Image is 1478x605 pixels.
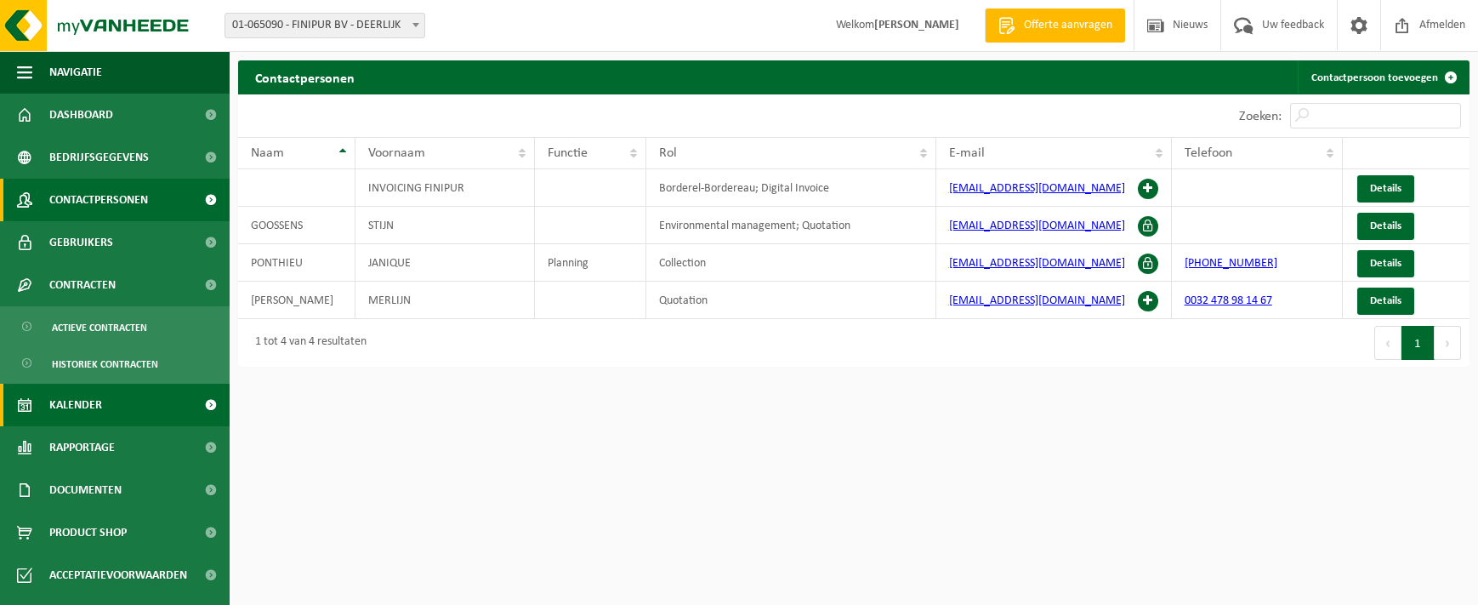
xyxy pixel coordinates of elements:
a: [EMAIL_ADDRESS][DOMAIN_NAME] [949,294,1125,307]
span: Navigatie [49,51,102,94]
a: [EMAIL_ADDRESS][DOMAIN_NAME] [949,257,1125,270]
a: 0032 478 98 14 67 [1185,294,1272,307]
span: Historiek contracten [52,348,158,380]
button: 1 [1401,326,1435,360]
span: Gebruikers [49,221,113,264]
a: Historiek contracten [4,347,225,380]
a: Details [1357,213,1414,240]
span: Rol [659,146,677,160]
strong: [PERSON_NAME] [874,19,959,31]
span: Voornaam [368,146,425,160]
span: Bedrijfsgegevens [49,136,149,179]
span: Actieve contracten [52,311,147,344]
a: Actieve contracten [4,311,225,343]
td: Planning [535,244,646,282]
a: Contactpersoon toevoegen [1298,60,1468,94]
span: Functie [548,146,588,160]
td: Environmental management; Quotation [646,207,936,244]
span: Details [1370,295,1401,306]
span: Offerte aanvragen [1020,17,1117,34]
button: Next [1435,326,1461,360]
a: [EMAIL_ADDRESS][DOMAIN_NAME] [949,220,1125,232]
span: 01-065090 - FINIPUR BV - DEERLIJK [225,14,424,37]
span: 01-065090 - FINIPUR BV - DEERLIJK [225,13,425,38]
span: Naam [251,146,284,160]
span: Details [1370,183,1401,194]
a: [PHONE_NUMBER] [1185,257,1277,270]
td: INVOICING FINIPUR [355,169,535,207]
span: Rapportage [49,426,115,469]
a: Details [1357,250,1414,277]
td: PONTHIEU [238,244,355,282]
label: Zoeken: [1239,110,1282,123]
button: Previous [1374,326,1401,360]
h2: Contactpersonen [238,60,372,94]
span: Acceptatievoorwaarden [49,554,187,596]
td: GOOSSENS [238,207,355,244]
span: Details [1370,220,1401,231]
td: MERLIJN [355,282,535,319]
span: E-mail [949,146,985,160]
a: Offerte aanvragen [985,9,1125,43]
span: Contactpersonen [49,179,148,221]
a: Details [1357,288,1414,315]
td: [PERSON_NAME] [238,282,355,319]
span: Dashboard [49,94,113,136]
span: Details [1370,258,1401,269]
span: Telefoon [1185,146,1232,160]
a: [EMAIL_ADDRESS][DOMAIN_NAME] [949,182,1125,195]
td: Borderel-Bordereau; Digital Invoice [646,169,936,207]
span: Product Shop [49,511,127,554]
span: Contracten [49,264,116,306]
td: STIJN [355,207,535,244]
td: Quotation [646,282,936,319]
td: JANIQUE [355,244,535,282]
td: Collection [646,244,936,282]
span: Kalender [49,384,102,426]
span: Documenten [49,469,122,511]
a: Details [1357,175,1414,203]
div: 1 tot 4 van 4 resultaten [247,328,367,358]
